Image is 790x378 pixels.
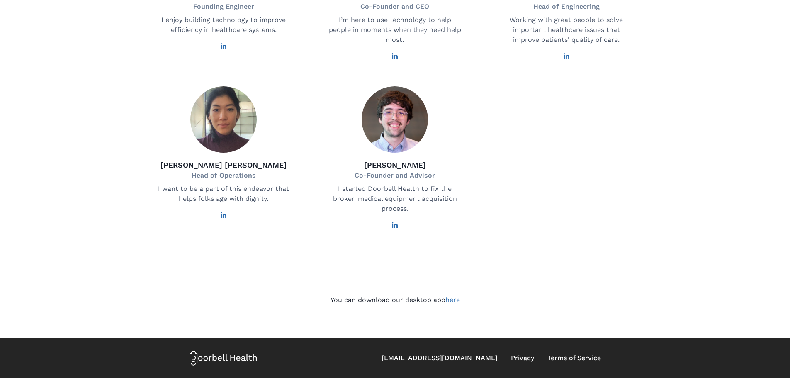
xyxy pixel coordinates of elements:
p: Co-Founder and Advisor [355,171,435,180]
p: [PERSON_NAME] [355,159,435,171]
p: Founding Engineer [193,2,255,12]
p: I’m here to use technology to help people in moments when they need help most. [328,15,461,45]
p: I want to be a part of this endeavor that helps folks age with dignity. [157,184,290,204]
div: You can download our desktop app [143,295,647,305]
p: Co-Founder and CEO [360,2,429,12]
img: Sarah Pei Chang Zhou [190,86,257,153]
p: [PERSON_NAME] [PERSON_NAME] [160,159,287,171]
a: [EMAIL_ADDRESS][DOMAIN_NAME] [382,353,498,363]
p: I started Doorbell Health to fix the broken medical equipment acquisition process. [328,184,461,214]
p: Head of Engineering [533,2,600,12]
a: Terms of Service [547,353,601,363]
p: Working with great people to solve important healthcare issues that improve patients' quality of ... [500,15,633,45]
a: here [445,296,460,304]
p: I enjoy building technology to improve efficiency in healthcare systems. [157,15,290,35]
a: Privacy [511,353,534,363]
p: Head of Operations [160,171,287,180]
img: Sebastian Messier [362,86,428,153]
